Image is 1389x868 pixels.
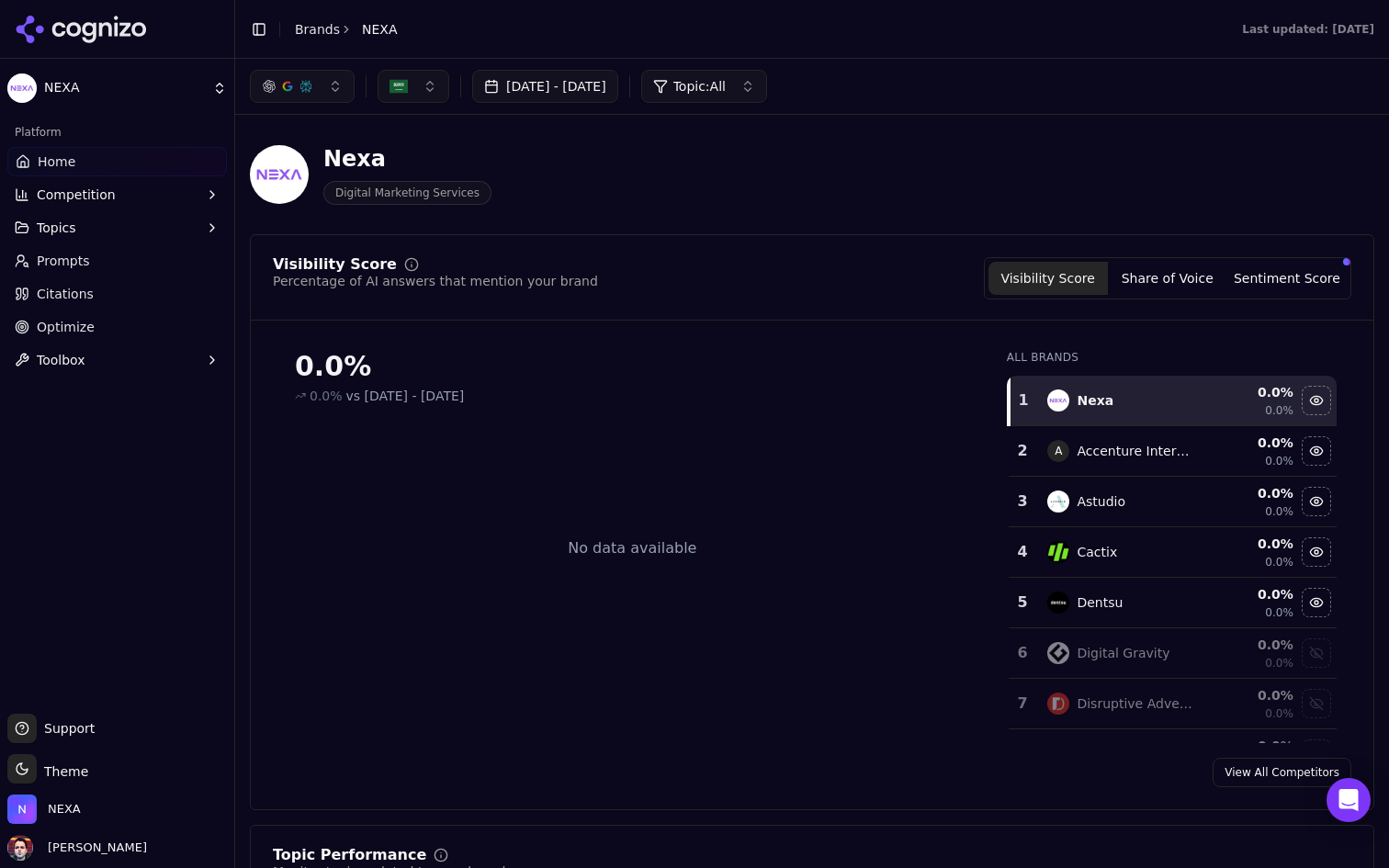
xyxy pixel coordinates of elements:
tr: 7disruptive advertisingDisruptive Advertising0.0%0.0%Show disruptive advertising data [1009,679,1337,729]
span: Citations [37,285,94,303]
span: Home [38,152,75,171]
img: disruptive advertising [1047,693,1069,715]
img: NEXA [7,73,37,103]
span: Topics [37,219,76,237]
div: Digital Gravity [1077,644,1169,662]
tr: 0.0%Show ignite visibility data [1009,729,1337,780]
div: Last updated: [DATE] [1242,22,1374,37]
img: NEXA [250,145,309,204]
div: 5 [1016,592,1030,614]
div: 0.0 % [1210,585,1293,603]
span: Toolbox [37,351,85,369]
div: 0.0 % [1210,535,1293,553]
button: Hide cactix data [1302,537,1331,567]
span: 0.0% [1265,555,1293,569]
span: A [1047,440,1069,462]
div: Nexa [323,144,491,174]
span: Topic: All [673,77,726,96]
span: Theme [37,764,88,779]
span: 0.0% [1265,706,1293,721]
span: 0.0% [1265,605,1293,620]
button: Competition [7,180,227,209]
button: Hide astudio data [1302,487,1331,516]
div: 0.0 % [1210,737,1293,755]
button: Hide nexa data [1302,386,1331,415]
button: Show digital gravity data [1302,638,1331,668]
div: Astudio [1077,492,1125,511]
div: Open Intercom Messenger [1327,778,1371,822]
span: NEXA [362,20,398,39]
tr: 1nexaNexa0.0%0.0%Hide nexa data [1009,376,1337,426]
div: 0.0 % [1210,686,1293,705]
div: 0.0 % [1210,383,1293,401]
div: Accenture Interactive [1077,442,1195,460]
button: [DATE] - [DATE] [472,70,618,103]
button: Hide accenture interactive data [1302,436,1331,466]
div: 0.0 % [1210,636,1293,654]
div: Percentage of AI answers that mention your brand [273,272,598,290]
span: Competition [37,186,116,204]
div: 2 [1016,440,1030,462]
span: Support [37,719,95,738]
span: Prompts [37,252,90,270]
div: Platform [7,118,227,147]
a: Brands [295,22,340,37]
a: Citations [7,279,227,309]
tr: 3astudioAstudio0.0%0.0%Hide astudio data [1009,477,1337,527]
div: Dentsu [1077,593,1123,612]
div: 6 [1016,642,1030,664]
span: Optimize [37,318,95,336]
span: [PERSON_NAME] [40,840,147,856]
div: All Brands [1007,350,1337,365]
tr: 6digital gravityDigital Gravity0.0%0.0%Show digital gravity data [1009,628,1337,679]
div: No data available [568,537,696,559]
div: 0.0 % [1210,484,1293,502]
div: 4 [1016,541,1030,563]
img: dentsu [1047,592,1069,614]
div: Nexa [1077,391,1113,410]
button: Share of Voice [1108,262,1227,295]
span: 0.0% [1265,403,1293,418]
span: vs [DATE] - [DATE] [346,387,465,405]
div: 1 [1018,389,1030,411]
nav: breadcrumb [295,20,398,39]
span: NEXA [48,801,81,817]
button: Topics [7,213,227,242]
span: NEXA [44,80,205,96]
tr: 4cactixCactix0.0%0.0%Hide cactix data [1009,527,1337,578]
tr: 2AAccenture Interactive0.0%0.0%Hide accenture interactive data [1009,426,1337,477]
button: Show disruptive advertising data [1302,689,1331,718]
div: 7 [1016,693,1030,715]
button: Show ignite visibility data [1302,739,1331,769]
a: Optimize [7,312,227,342]
img: NEXA [7,795,37,824]
span: 0.0% [1265,656,1293,671]
button: Open organization switcher [7,795,81,824]
span: 0.0% [1265,454,1293,468]
div: Cactix [1077,543,1117,561]
span: Digital Marketing Services [323,181,491,205]
button: Visibility Score [988,262,1108,295]
a: View All Competitors [1213,758,1351,787]
div: Visibility Score [273,257,397,272]
div: 0.0 % [1210,434,1293,452]
button: Toolbox [7,345,227,375]
img: digital gravity [1047,642,1069,664]
span: 0.0% [310,387,343,405]
img: astudio [1047,490,1069,513]
div: Disruptive Advertising [1077,694,1195,713]
div: 0.0% [295,350,970,383]
button: Hide dentsu data [1302,588,1331,617]
a: Home [7,147,227,176]
div: Topic Performance [273,848,426,862]
button: Open user button [7,835,147,861]
a: Prompts [7,246,227,276]
div: 3 [1016,490,1030,513]
button: Sentiment Score [1227,262,1347,295]
img: Deniz Ozcan [7,835,33,861]
img: SA [390,77,408,96]
span: 0.0% [1265,504,1293,519]
tr: 5dentsuDentsu0.0%0.0%Hide dentsu data [1009,578,1337,628]
img: cactix [1047,541,1069,563]
img: nexa [1047,389,1069,411]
